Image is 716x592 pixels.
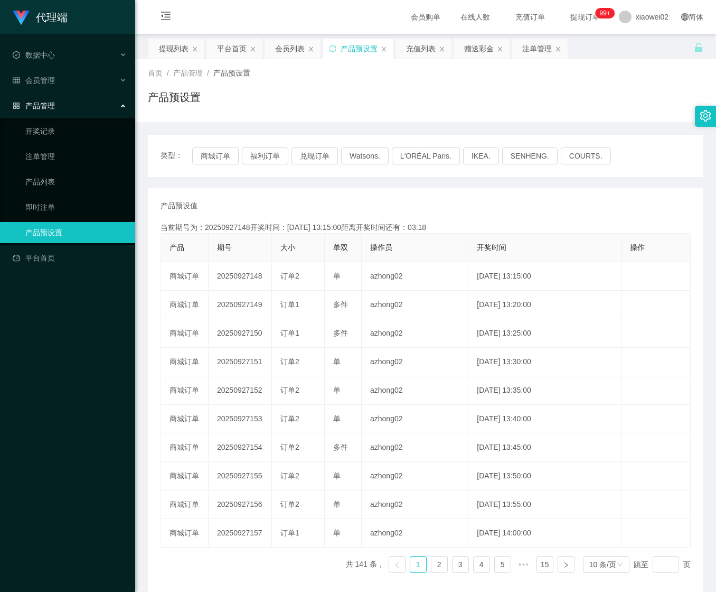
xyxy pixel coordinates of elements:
span: 操作员 [370,243,392,252]
td: 20250927150 [209,319,272,348]
td: 20250927152 [209,376,272,405]
span: 开奖时间 [477,243,506,252]
li: 4 [473,556,490,573]
span: 单 [333,529,341,537]
li: 5 [494,556,511,573]
td: 20250927149 [209,291,272,319]
span: 充值订单 [510,13,550,21]
td: 商城订单 [161,348,209,376]
i: 图标: close [497,46,503,52]
i: 图标: table [13,77,20,84]
i: 图标: down [617,561,623,569]
td: 20250927157 [209,519,272,548]
a: 产品预设置 [25,222,127,243]
td: 商城订单 [161,376,209,405]
i: 图标: sync [329,45,336,52]
div: 注单管理 [522,39,552,59]
button: COURTS. [561,147,611,164]
div: 平台首页 [217,39,247,59]
i: 图标: close [308,46,314,52]
td: 20250927151 [209,348,272,376]
td: 20250927148 [209,262,272,291]
span: 多件 [333,300,348,309]
a: 2 [431,557,447,572]
span: 单 [333,414,341,423]
td: [DATE] 13:45:00 [468,433,621,462]
span: 期号 [217,243,232,252]
span: 大小 [280,243,295,252]
td: azhong02 [362,405,468,433]
h1: 产品预设置 [148,89,201,105]
i: 图标: menu-fold [148,1,184,34]
span: 数据中心 [13,51,55,59]
span: 单 [333,272,341,280]
span: 首页 [148,69,163,77]
td: [DATE] 13:25:00 [468,319,621,348]
td: 20250927153 [209,405,272,433]
td: 商城订单 [161,405,209,433]
td: 商城订单 [161,491,209,519]
a: 5 [495,557,511,572]
td: 商城订单 [161,291,209,319]
button: 商城订单 [192,147,239,164]
button: IKEA. [463,147,499,164]
button: Watsons. [341,147,389,164]
span: ••• [515,556,532,573]
span: 单 [333,471,341,480]
td: azhong02 [362,262,468,291]
span: 订单1 [280,329,299,337]
i: 图标: close [250,46,256,52]
i: 图标: close [439,46,445,52]
a: 15 [537,557,553,572]
a: 产品列表 [25,171,127,192]
a: 3 [453,557,468,572]
span: 订单1 [280,300,299,309]
div: 提现列表 [159,39,189,59]
td: 20250927154 [209,433,272,462]
div: 会员列表 [275,39,305,59]
span: / [207,69,209,77]
li: 向后 5 页 [515,556,532,573]
span: 订单2 [280,357,299,366]
td: [DATE] 13:20:00 [468,291,621,319]
i: 图标: appstore-o [13,102,20,109]
span: 订单2 [280,500,299,508]
span: 订单1 [280,529,299,537]
span: 订单2 [280,414,299,423]
td: azhong02 [362,291,468,319]
td: 20250927155 [209,462,272,491]
td: [DATE] 13:50:00 [468,462,621,491]
span: 单双 [333,243,348,252]
button: 兑现订单 [291,147,338,164]
button: 福利订单 [242,147,288,164]
li: 3 [452,556,469,573]
button: L'ORÉAL Paris. [392,147,460,164]
td: azhong02 [362,519,468,548]
div: 当前期号为：20250927148开奖时间：[DATE] 13:15:00距离开奖时间还有：03:18 [161,222,691,233]
td: [DATE] 13:35:00 [468,376,621,405]
span: 订单2 [280,471,299,480]
sup: 1207 [596,8,615,18]
a: 开奖记录 [25,121,127,142]
td: azhong02 [362,462,468,491]
span: 产品管理 [173,69,203,77]
span: 订单2 [280,443,299,451]
a: 即时注单 [25,197,127,218]
a: 图标: dashboard平台首页 [13,247,127,269]
span: 产品预设值 [161,200,197,211]
span: 会员管理 [13,76,55,85]
span: 产品管理 [13,101,55,110]
i: 图标: close [555,46,561,52]
li: 上一页 [389,556,406,573]
i: 图标: global [681,13,689,21]
div: 赠送彩金 [464,39,494,59]
span: 产品 [169,243,184,252]
td: azhong02 [362,319,468,348]
li: 1 [410,556,427,573]
li: 共 141 条， [346,556,384,573]
td: 商城订单 [161,462,209,491]
div: 10 条/页 [589,557,616,572]
span: 单 [333,500,341,508]
li: 下一页 [558,556,574,573]
div: 产品预设置 [341,39,378,59]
